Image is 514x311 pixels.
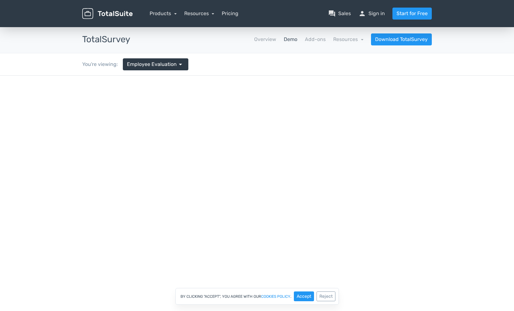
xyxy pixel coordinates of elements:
[222,10,238,17] a: Pricing
[358,10,385,17] a: personSign in
[123,58,188,70] a: Employee Evaluation arrow_drop_down
[328,10,351,17] a: question_answerSales
[328,10,336,17] span: question_answer
[317,291,335,301] button: Reject
[371,33,432,45] a: Download TotalSurvey
[254,36,276,43] a: Overview
[82,61,123,68] div: You're viewing:
[392,8,432,20] a: Start for Free
[175,288,339,305] div: By clicking "Accept", you agree with our .
[294,291,314,301] button: Accept
[177,61,184,68] span: arrow_drop_down
[127,61,177,68] span: Employee Evaluation
[358,10,366,17] span: person
[305,36,326,43] a: Add-ons
[284,36,297,43] a: Demo
[261,295,290,298] a: cookies policy
[333,36,363,42] a: Resources
[82,8,133,19] img: TotalSuite for WordPress
[184,10,214,16] a: Resources
[150,10,177,16] a: Products
[82,35,130,44] h3: TotalSurvey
